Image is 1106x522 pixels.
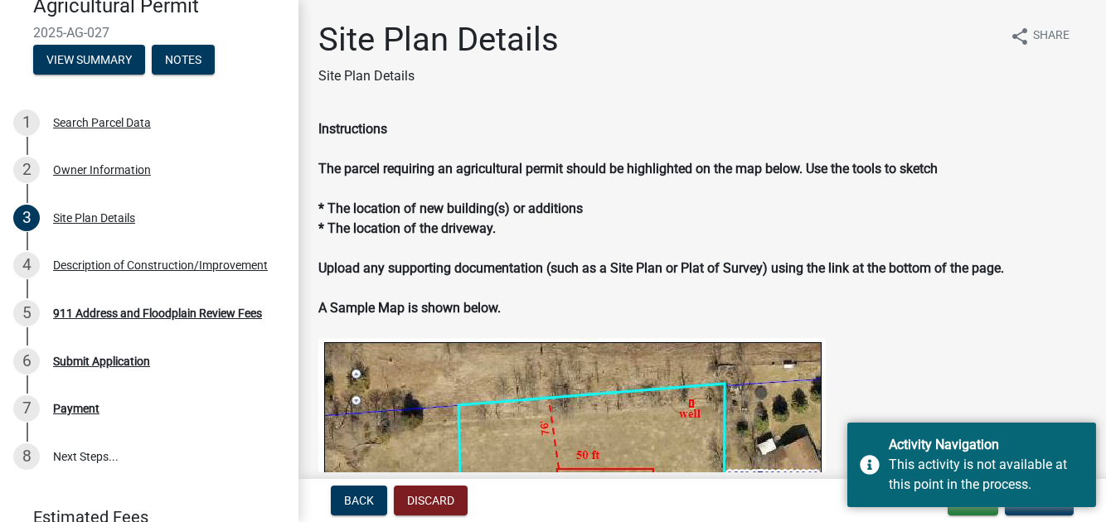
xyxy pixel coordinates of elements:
span: 2025-AG-027 [33,25,265,41]
div: Site Plan Details [53,212,135,224]
button: View Summary [33,45,145,75]
span: Back [344,494,374,507]
div: Search Parcel Data [53,117,151,128]
b: The parcel requiring an agricultural permit should be highlighted on the map below. Use the tools... [318,161,1004,514]
button: shareShare [997,20,1083,52]
div: 6 [13,348,40,375]
b: Instructions [318,121,387,137]
div: 5 [13,300,40,326]
div: 1 [13,109,40,136]
div: 3 [13,205,40,231]
button: Notes [152,45,215,75]
wm-modal-confirm: Notes [152,54,215,67]
div: This activity is not available at this point in the process. [889,455,1084,495]
div: Description of Construction/Improvement [53,259,268,271]
span: Share [1033,27,1070,46]
div: 8 [13,443,40,470]
div: Owner Information [53,164,151,176]
div: 2 [13,157,40,183]
wm-modal-confirm: Summary [33,54,145,67]
div: Submit Application [53,355,150,367]
button: Discard [394,486,468,515]
div: Payment [53,403,99,414]
div: 7 [13,395,40,422]
div: Activity Navigation [889,435,1084,455]
div: 911 Address and Floodplain Review Fees [53,307,262,319]
div: 4 [13,252,40,278]
p: Site Plan Details [318,66,559,86]
h1: Site Plan Details [318,20,559,60]
i: share [1010,27,1030,46]
button: Back [331,486,387,515]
